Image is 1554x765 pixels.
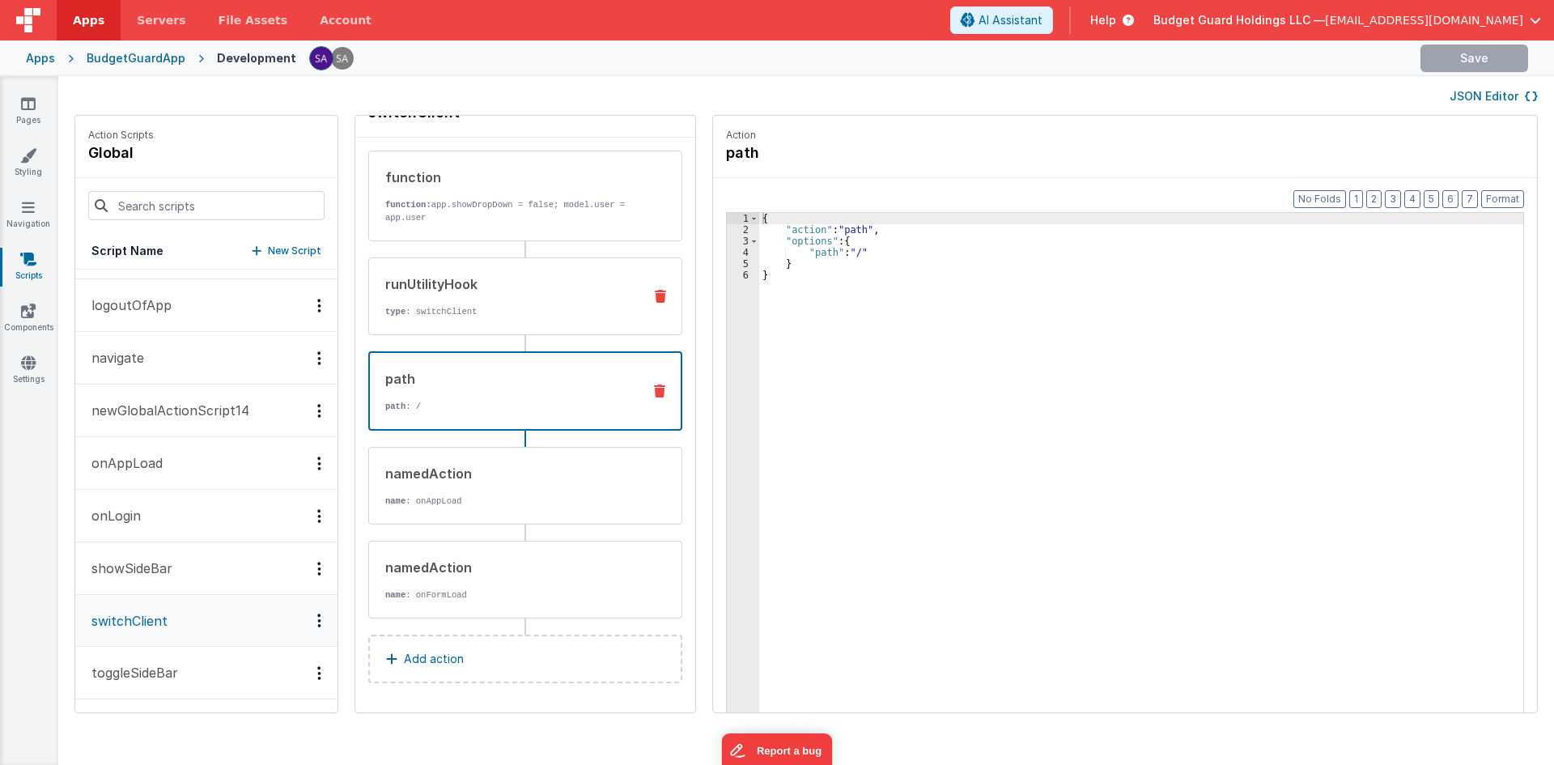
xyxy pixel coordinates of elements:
div: 5 [727,258,759,270]
p: onAppLoad [82,453,163,473]
div: function [385,168,630,187]
p: : onFormLoad [385,589,630,601]
p: toggleSideBar [82,663,178,682]
button: 7 [1462,190,1478,208]
div: Options [308,457,331,470]
img: 79293985458095ca2ac202dc7eb50dda [331,47,354,70]
button: newGlobalActionScript14 [75,385,338,437]
div: 3 [727,236,759,247]
button: switchClient [75,595,338,647]
p: logoutOfApp [82,295,172,315]
p: Action Scripts [88,129,154,142]
p: Action [726,129,1524,142]
button: navigate [75,332,338,385]
div: Options [308,666,331,680]
p: showSideBar [82,559,172,578]
strong: path [385,402,405,411]
span: Apps [73,12,104,28]
div: Options [308,614,331,627]
h5: Script Name [91,243,163,259]
button: 6 [1442,190,1458,208]
div: Apps [26,50,55,66]
strong: name [385,496,405,506]
strong: type [385,307,405,317]
p: navigate [82,348,144,368]
button: AI Assistant [950,6,1053,34]
p: Add action [404,649,464,669]
p: app.showDropDown = false; model.user = app.user [385,198,630,224]
span: Servers [137,12,185,28]
h4: global [88,142,154,164]
strong: name [385,590,405,600]
button: onAppLoad [75,437,338,490]
button: Budget Guard Holdings LLC — [EMAIL_ADDRESS][DOMAIN_NAME] [1153,12,1541,28]
span: File Assets [219,12,288,28]
div: runUtilityHook [385,274,630,294]
div: path [385,369,629,389]
div: 2 [727,224,759,236]
span: Help [1090,12,1116,28]
div: namedAction [385,464,630,483]
button: toggleSideBar [75,647,338,699]
button: New Script [252,243,321,259]
button: No Folds [1293,190,1346,208]
button: 5 [1424,190,1439,208]
div: 1 [727,213,759,224]
div: Options [308,404,331,418]
div: BudgetGuardApp [87,50,185,66]
button: 1 [1349,190,1363,208]
button: 2 [1366,190,1382,208]
span: Budget Guard Holdings LLC — [1153,12,1325,28]
div: Options [308,299,331,312]
p: : / [385,400,629,413]
p: : onAppLoad [385,495,630,508]
p: New Script [268,243,321,259]
p: : switchClient [385,305,630,318]
button: onLogin [75,490,338,542]
div: 6 [727,270,759,281]
button: JSON Editor [1450,88,1538,104]
div: Options [308,562,331,576]
button: Format [1481,190,1524,208]
img: 79293985458095ca2ac202dc7eb50dda [310,47,333,70]
p: newGlobalActionScript14 [82,401,249,420]
div: Development [217,50,296,66]
button: Save [1420,45,1528,72]
button: 4 [1404,190,1420,208]
button: logoutOfApp [75,279,338,332]
div: 4 [727,247,759,258]
div: namedAction [385,558,630,577]
div: Options [308,509,331,523]
button: showSideBar [75,542,338,595]
p: onLogin [82,506,141,525]
button: 3 [1385,190,1401,208]
input: Search scripts [88,191,325,220]
span: AI Assistant [979,12,1042,28]
span: [EMAIL_ADDRESS][DOMAIN_NAME] [1325,12,1523,28]
div: Options [308,351,331,365]
button: Add action [368,635,682,683]
strong: function: [385,200,431,210]
p: switchClient [82,611,168,631]
h4: path [726,142,969,164]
